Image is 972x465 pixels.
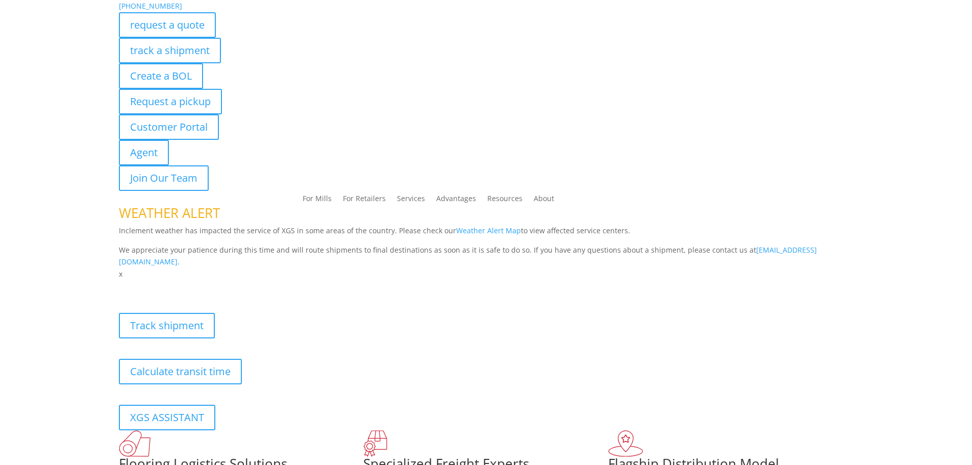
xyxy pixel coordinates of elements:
p: Inclement weather has impacted the service of XGS in some areas of the country. Please check our ... [119,225,854,244]
a: Weather Alert Map [456,226,521,235]
img: xgs-icon-focused-on-flooring-red [363,430,387,457]
a: About [534,195,554,206]
span: WEATHER ALERT [119,204,220,222]
a: Track shipment [119,313,215,338]
p: We appreciate your patience during this time and will route shipments to final destinations as so... [119,244,854,268]
a: Agent [119,140,169,165]
a: Request a pickup [119,89,222,114]
a: For Retailers [343,195,386,206]
a: Create a BOL [119,63,203,89]
a: Advantages [436,195,476,206]
img: xgs-icon-flagship-distribution-model-red [608,430,643,457]
a: XGS ASSISTANT [119,405,215,430]
a: [PHONE_NUMBER] [119,1,182,11]
p: x [119,268,854,280]
a: Join Our Team [119,165,209,191]
a: For Mills [303,195,332,206]
a: Services [397,195,425,206]
a: Customer Portal [119,114,219,140]
b: Visibility, transparency, and control for your entire supply chain. [119,282,346,291]
a: Resources [487,195,522,206]
a: request a quote [119,12,216,38]
a: track a shipment [119,38,221,63]
a: Calculate transit time [119,359,242,384]
img: xgs-icon-total-supply-chain-intelligence-red [119,430,151,457]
